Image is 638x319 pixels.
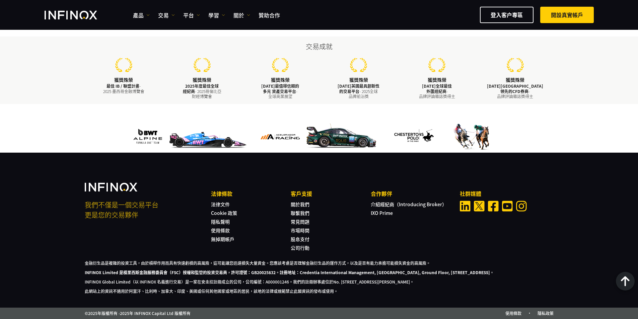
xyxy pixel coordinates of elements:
strong: 獲獎殊榮 [193,76,211,83]
a: IXO Prime [371,210,393,216]
strong: 獲獎殊榮 [349,76,368,83]
a: Facebook [488,201,499,212]
p: 社群媒體 [460,189,554,197]
a: 產品 [133,11,150,19]
a: 使用條款 [505,310,521,316]
a: INFINOX Logo [45,11,113,19]
a: 贊助合作 [259,11,280,19]
p: 金融衍生品是複雜的投資工具，由於槓桿作用而具有快速虧損的高風險，這可能讓您迅速損失大量資金。您應該考慮是否理解金融衍生品的運作方式，以及是否有能力承擔可能損失資金的高風險。 [85,260,554,266]
strong: 經紀商 [183,88,195,94]
a: 登入客户專區 [480,7,534,23]
a: 介紹經紀商（Introducing Broker） [371,201,447,208]
a: 平台 [183,11,200,19]
strong: [DATE]全球最佳 外匯經紀商 [422,83,452,94]
p: - 2025全球 品牌前沿獎 [328,83,389,99]
span: • [522,310,537,316]
a: 交易 [158,11,175,19]
a: 關於 [233,11,250,19]
strong: 獲獎殊榮 [428,76,446,83]
a: 股息支付 [291,236,309,242]
strong: 獲獎殊榮 [271,76,290,83]
strong: [DATE][GEOGRAPHIC_DATA] [487,83,543,89]
h2: 交易成就 [85,42,554,51]
a: 無掉期帳戶 [211,236,234,242]
a: Linkedin [460,201,471,212]
a: Youtube [502,201,513,212]
a: Cookie 政策 [211,210,237,216]
a: 隱私聲明 [211,218,230,225]
strong: INFINOX Limited 是模里西斯金融服務委員會（FSC）授權和監管的投資交易商，許可證號：GB20025832。註冊地址：Credentia International Managem... [85,269,490,275]
p: 我們不僅是一個交易平台 更是您的交易夥伴 [85,200,202,220]
a: 法律文件 [211,201,230,208]
a: 市場時間 [291,227,309,234]
p: 合作夥伴 [371,189,450,197]
strong: 多元 資產交易平台 [263,88,296,94]
strong: 最佳 IB / 聯盟計畫 [107,83,139,89]
p: - 2025哥倫比亞 財經博覽會 [171,83,233,99]
a: 隱私政策 [538,310,554,316]
span: 2025 [88,310,97,316]
a: 常見問題 [291,218,309,225]
strong: 2025年度最佳全球 [185,83,219,89]
a: 學習 [208,11,225,19]
a: 公司行動 [291,244,309,251]
a: Instagram [516,201,527,212]
a: 關於我們 [291,201,309,208]
a: 聯繫我們 [291,210,309,216]
strong: [DATE]英國最具創新性 的交易平台 [338,83,379,94]
strong: 獲獎殊榮 [114,76,133,83]
span: © 年版權所有 - 年 INFINOX Capital Ltd 版權所有 [85,310,191,316]
strong: 領先的CFD券商 [500,88,528,94]
strong: 獲獎殊榮 [506,76,524,83]
p: - 品牌評論雜誌獎得主 [484,83,546,99]
p: - 全球商業展望 [250,83,311,99]
span: 2025 [120,310,129,316]
p: 法律條款 [211,189,291,197]
p: 。 [85,269,554,275]
p: INFINOX Global Limited（以 INFINOX 名義進行交易）是一家在安圭拉註冊成立的公司，公司編號：A000001246。我們的註冊辦事處位於No. [STREET_ADDR... [85,279,554,285]
a: 開設真實帳戶 [540,7,594,23]
strong: [DATE]最值得信賴的 [261,83,299,89]
p: 客戶支援 [291,189,370,197]
a: Twitter [474,201,485,212]
a: 使用條款 [211,227,230,234]
p: 此網站上的資訊不適用於阿富汗、比利時、加拿大、印度、美國或任何其他國家或地區的居民，該地的法律或規範禁止此類資訊的發布或使用。 [85,288,554,294]
p: - 2025 墨西哥金融博覽會 [93,83,155,93]
p: - 品牌評論雜誌獎得主 [406,83,468,99]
